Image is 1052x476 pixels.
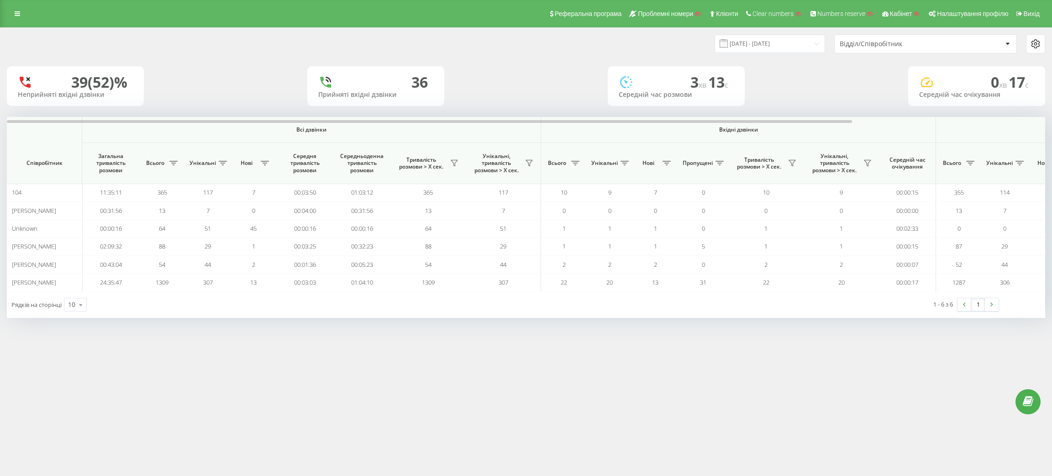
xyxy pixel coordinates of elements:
span: 365 [423,188,433,196]
span: 2 [764,260,768,269]
div: Неприйняті вхідні дзвінки [18,91,133,99]
span: Унікальні [986,159,1013,167]
td: 00:31:56 [333,201,390,219]
div: Середній час розмови [619,91,734,99]
td: 00:00:16 [276,220,333,238]
span: Налаштування профілю [937,10,1008,17]
span: Всього [941,159,963,167]
div: Відділ/Співробітник [840,40,949,48]
span: Середньоденна тривалість розмови [340,153,384,174]
span: 9 [840,188,843,196]
span: Загальна тривалість розмови [89,153,132,174]
span: 17 [1009,72,1029,92]
span: 13 [425,206,431,215]
span: 22 [561,278,567,286]
div: 39 (52)% [71,74,127,91]
span: 13 [956,206,962,215]
span: 44 [500,260,506,269]
span: 1 [840,242,843,250]
span: Унікальні [189,159,216,167]
span: Вхідні дзвінки [565,126,912,133]
span: 13 [652,278,658,286]
span: 31 [700,278,706,286]
div: Середній час очікування [919,91,1034,99]
span: 20 [838,278,845,286]
span: 2 [608,260,611,269]
span: 13 [250,278,257,286]
span: 44 [205,260,211,269]
span: Numbers reserve [817,10,865,17]
td: 00:00:16 [82,220,139,238]
span: 307 [499,278,508,286]
span: 2 [654,260,657,269]
td: 01:04:10 [333,274,390,291]
span: Співробітник [15,159,74,167]
span: Clear numbers [752,10,794,17]
span: 117 [499,188,508,196]
span: 1287 [952,278,965,286]
span: Середній час очікування [886,156,929,170]
div: 36 [411,74,428,91]
span: Тривалість розмови > Х сек. [395,156,447,170]
span: 117 [203,188,213,196]
td: 00:00:15 [879,184,936,201]
span: 54 [159,260,165,269]
span: 1 [252,242,255,250]
td: 00:04:00 [276,201,333,219]
span: Унікальні, тривалість розмови > Х сек. [470,153,522,174]
span: 10 [763,188,769,196]
td: 02:09:32 [82,238,139,255]
span: хв [699,80,708,90]
span: 20 [606,278,613,286]
span: 13 [159,206,165,215]
span: 7 [252,188,255,196]
span: [PERSON_NAME] [12,206,56,215]
span: 22 [763,278,769,286]
span: 1 [654,242,657,250]
span: 0 [563,206,566,215]
span: 1 [764,224,768,233]
span: 1 [840,224,843,233]
td: 24:35:47 [82,274,139,291]
span: Нові [235,159,258,167]
span: Всього [546,159,568,167]
span: Реферальна програма [555,10,622,17]
td: 00:05:23 [333,255,390,273]
span: 0 [764,206,768,215]
span: 0 [991,72,1009,92]
span: [PERSON_NAME] [12,242,56,250]
a: 1 [971,298,985,311]
span: [PERSON_NAME] [12,260,56,269]
td: 00:00:00 [879,201,936,219]
span: c [1025,80,1029,90]
span: Унікальні [591,159,618,167]
span: 9 [608,188,611,196]
span: c [725,80,728,90]
span: 1 [563,242,566,250]
span: 29 [205,242,211,250]
td: 00:01:36 [276,255,333,273]
span: 13 [708,72,728,92]
span: 0 [1003,224,1006,233]
span: 0 [702,206,705,215]
span: 3 [690,72,708,92]
td: 00:00:17 [879,274,936,291]
span: Unknown [12,224,37,233]
span: 0 [957,224,961,233]
span: 2 [252,260,255,269]
span: 307 [203,278,213,286]
span: 1 [608,224,611,233]
span: 44 [1001,260,1008,269]
span: 1 [563,224,566,233]
span: Нові [637,159,660,167]
td: 00:43:04 [82,255,139,273]
span: 0 [702,260,705,269]
div: Прийняті вхідні дзвінки [318,91,433,99]
span: 88 [425,242,431,250]
td: 11:35:11 [82,184,139,201]
span: 365 [158,188,167,196]
td: 00:03:03 [276,274,333,291]
span: 54 [425,260,431,269]
span: 1309 [156,278,168,286]
span: 1 [654,224,657,233]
